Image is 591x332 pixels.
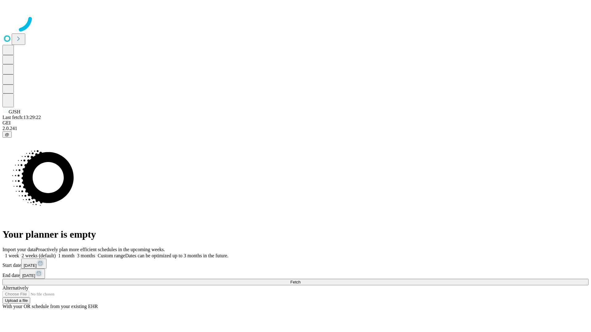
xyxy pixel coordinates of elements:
[77,253,95,258] span: 3 months
[36,247,165,252] span: Proactively plan more efficient schedules in the upcoming weeks.
[5,132,9,137] span: @
[2,304,98,309] span: With your OR schedule from your existing EHR
[2,229,589,240] h1: Your planner is empty
[58,253,74,258] span: 1 month
[98,253,125,258] span: Custom range
[21,259,46,269] button: [DATE]
[2,259,589,269] div: Start date
[2,247,36,252] span: Import your data
[2,126,589,131] div: 2.0.241
[22,273,35,278] span: [DATE]
[290,280,300,284] span: Fetch
[2,120,589,126] div: GEI
[2,279,589,285] button: Fetch
[2,297,30,304] button: Upload a file
[2,285,28,290] span: Alternatively
[20,269,45,279] button: [DATE]
[125,253,228,258] span: Dates can be optimized up to 3 months in the future.
[2,131,12,138] button: @
[24,263,37,268] span: [DATE]
[22,253,56,258] span: 2 weeks (default)
[2,115,41,120] span: Last fetch: 13:29:22
[2,269,589,279] div: End date
[5,253,19,258] span: 1 week
[9,109,20,114] span: GJSH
